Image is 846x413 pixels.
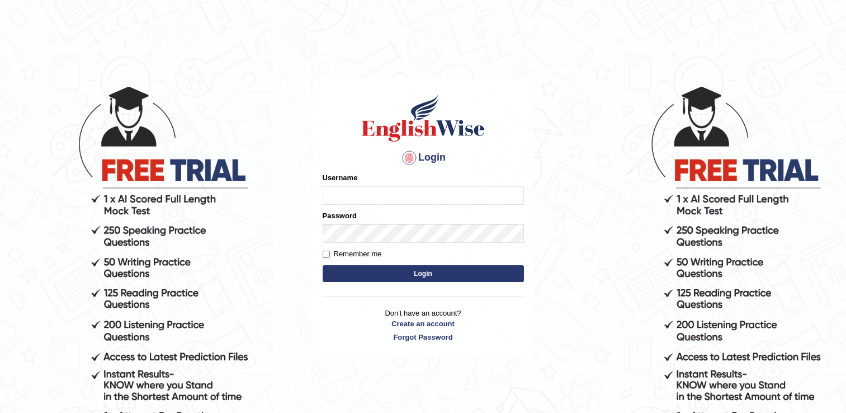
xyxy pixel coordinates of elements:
input: Remember me [323,251,330,258]
label: Password [323,210,357,221]
label: Remember me [323,248,382,260]
a: Forgot Password [323,332,524,342]
p: Don't have an account? [323,308,524,342]
a: Create an account [323,318,524,329]
button: Login [323,265,524,282]
img: Logo of English Wise sign in for intelligent practice with AI [360,93,487,143]
h4: Login [323,149,524,167]
label: Username [323,172,358,183]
